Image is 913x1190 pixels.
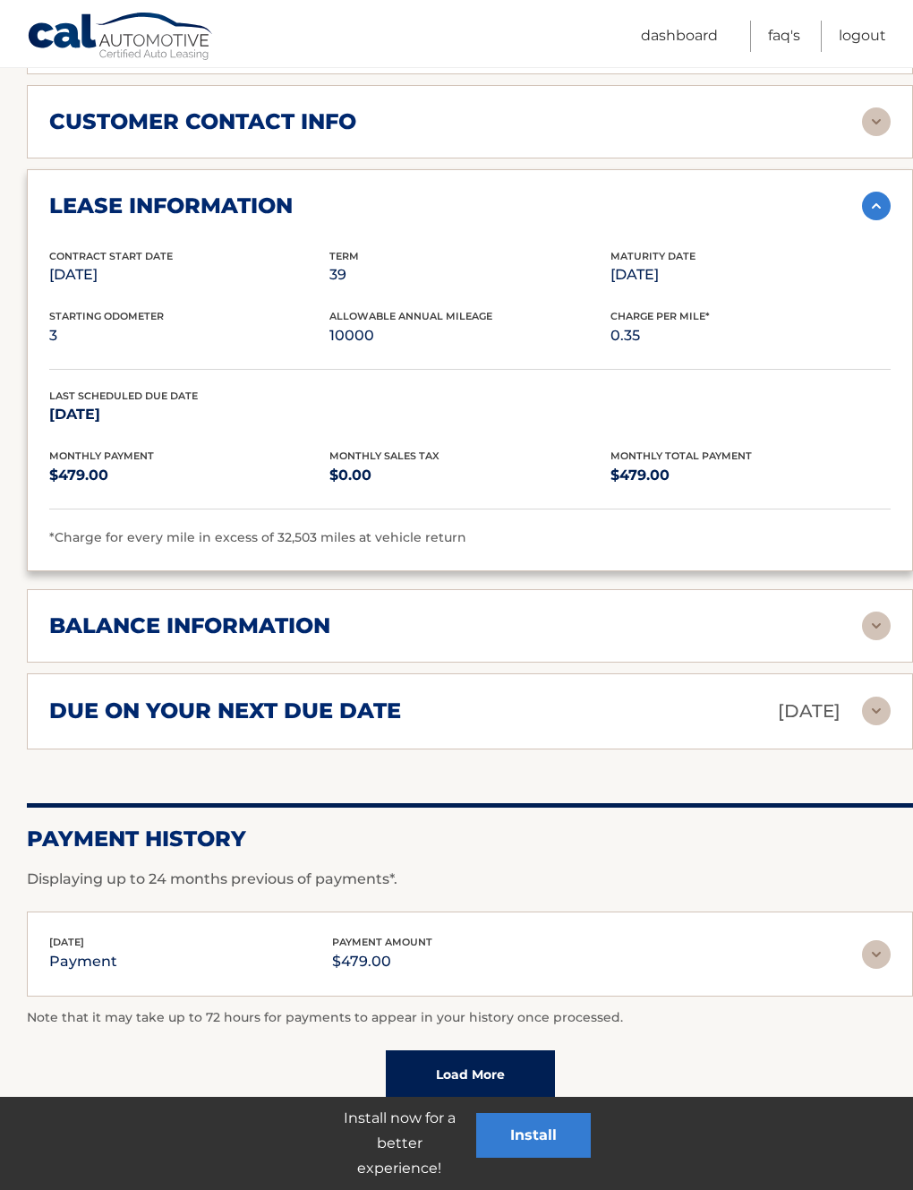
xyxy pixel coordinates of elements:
[329,250,359,262] span: Term
[332,936,432,948] span: payment amount
[329,310,492,322] span: Allowable Annual Mileage
[329,463,610,488] p: $0.00
[862,107,891,136] img: accordion-rest.svg
[332,949,432,974] p: $479.00
[862,612,891,640] img: accordion-rest.svg
[49,529,466,545] span: *Charge for every mile in excess of 32,503 miles at vehicle return
[641,21,718,52] a: Dashboard
[49,108,356,135] h2: customer contact info
[49,250,173,262] span: Contract Start Date
[610,463,891,488] p: $479.00
[476,1113,591,1158] button: Install
[862,192,891,220] img: accordion-active.svg
[49,310,164,322] span: Starting Odometer
[49,463,329,488] p: $479.00
[49,949,117,974] p: payment
[839,21,886,52] a: Logout
[27,12,215,64] a: Cal Automotive
[862,940,891,969] img: accordion-rest.svg
[49,262,329,287] p: [DATE]
[862,697,891,725] img: accordion-rest.svg
[610,310,710,322] span: Charge Per Mile*
[49,193,293,219] h2: lease information
[27,869,913,890] p: Displaying up to 24 months previous of payments*.
[49,449,154,462] span: Monthly Payment
[610,250,695,262] span: Maturity Date
[610,449,752,462] span: Monthly Total Payment
[49,698,401,724] h2: due on your next due date
[49,390,198,402] span: Last Scheduled Due Date
[49,612,330,639] h2: balance information
[49,936,84,948] span: [DATE]
[610,262,891,287] p: [DATE]
[778,696,840,727] p: [DATE]
[329,262,610,287] p: 39
[386,1050,555,1099] a: Load More
[27,826,913,852] h2: Payment History
[49,402,329,427] p: [DATE]
[329,449,439,462] span: Monthly Sales Tax
[610,323,891,348] p: 0.35
[322,1106,476,1181] p: Install now for a better experience!
[49,323,329,348] p: 3
[329,323,610,348] p: 10000
[768,21,800,52] a: FAQ's
[27,1007,913,1029] p: Note that it may take up to 72 hours for payments to appear in your history once processed.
